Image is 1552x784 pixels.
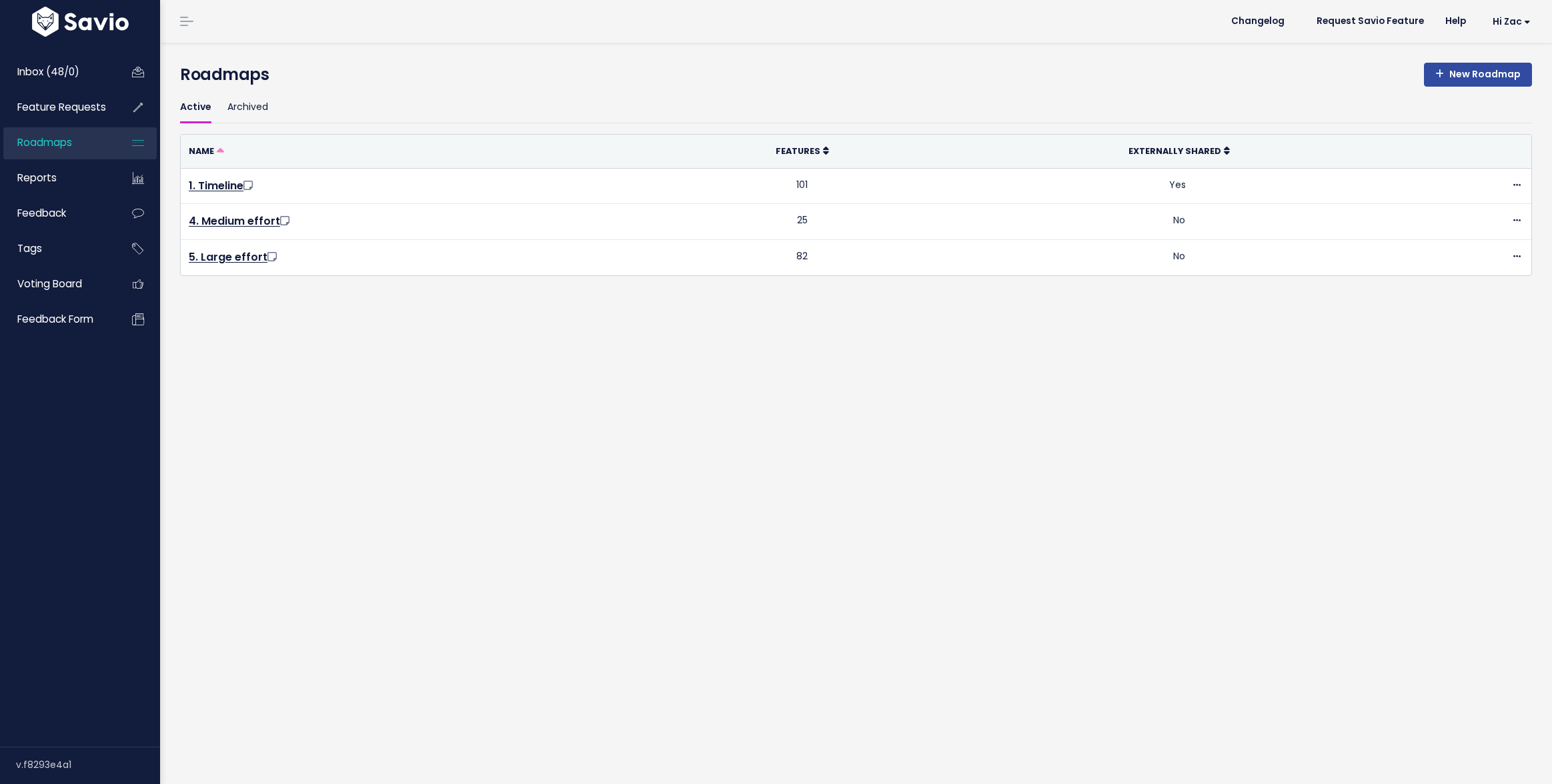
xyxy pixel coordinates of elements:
[3,233,111,264] a: Tags
[17,241,42,255] span: Tags
[662,204,942,240] td: 25
[3,269,111,299] a: Voting Board
[3,304,111,335] a: Feedback form
[3,57,111,87] a: Inbox (48/0)
[189,144,224,157] a: Name
[1435,11,1477,31] a: Help
[1128,144,1230,157] a: Externally Shared
[662,240,942,275] td: 82
[776,144,829,157] a: Features
[662,168,942,204] td: 101
[1128,145,1221,157] span: Externally Shared
[16,747,160,782] div: v.f8293e4a1
[17,135,72,149] span: Roadmaps
[17,206,66,220] span: Feedback
[189,178,255,193] a: 1. Timeline
[1477,11,1541,32] a: Hi Zac
[942,204,1416,240] td: No
[1493,17,1531,27] span: Hi Zac
[17,171,57,185] span: Reports
[1306,11,1435,31] a: Request Savio Feature
[776,145,820,157] span: Features
[3,198,111,229] a: Feedback
[189,145,214,157] span: Name
[17,65,79,79] span: Inbox (48/0)
[3,163,111,193] a: Reports
[3,92,111,123] a: Feature Requests
[942,240,1416,275] td: No
[29,7,132,37] img: logo-white.9d6f32f41409.svg
[180,92,211,123] a: Active
[1231,17,1285,26] span: Changelog
[227,92,268,123] a: Archived
[3,127,111,158] a: Roadmaps
[17,100,106,114] span: Feature Requests
[189,249,279,265] a: 5. Large effort
[1424,63,1532,87] a: New Roadmap
[17,312,93,326] span: Feedback form
[189,213,292,229] a: 4. Medium effort
[180,63,1532,87] h4: Roadmaps
[942,168,1416,204] td: Yes
[17,277,82,291] span: Voting Board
